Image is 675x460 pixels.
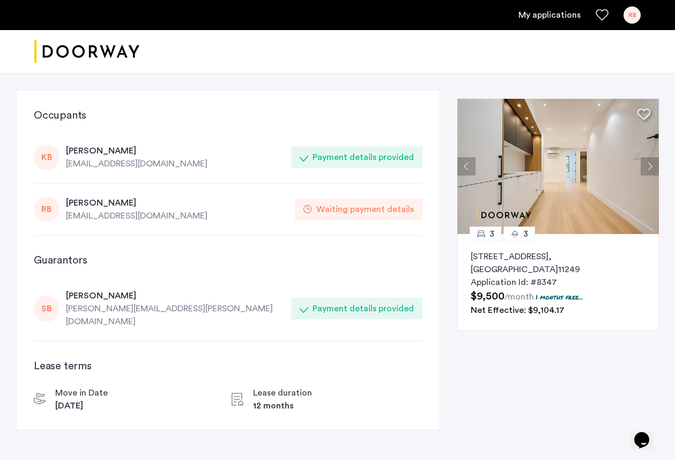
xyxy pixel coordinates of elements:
[55,399,108,412] div: [DATE]
[471,250,646,276] p: [STREET_ADDRESS] 11249
[316,203,414,216] div: Waiting payment details
[457,234,659,331] a: 33[STREET_ADDRESS], [GEOGRAPHIC_DATA]11249Application Id: #83471 months free...Net Effective: $9,...
[489,228,494,240] span: 3
[34,359,422,374] h3: Lease terms
[66,289,285,302] div: [PERSON_NAME]
[253,386,312,399] div: Lease duration
[518,9,581,21] a: My application
[313,151,414,164] div: Payment details provided
[34,108,422,123] h3: Occupants
[66,302,285,328] div: [PERSON_NAME][EMAIL_ADDRESS][PERSON_NAME][DOMAIN_NAME]
[313,302,414,315] div: Payment details provided
[471,306,565,315] span: Net Effective: $9,104.17
[34,253,422,268] h3: Guarantors
[66,157,285,170] div: [EMAIL_ADDRESS][DOMAIN_NAME]
[471,278,557,287] span: Application Id: #8347
[641,157,659,176] button: Next apartment
[624,6,641,24] div: RB
[34,196,60,222] div: RB
[34,32,139,72] a: Cazamio logo
[471,291,505,302] span: $9,500
[55,386,108,399] div: Move in Date
[66,209,288,222] div: [EMAIL_ADDRESS][DOMAIN_NAME]
[34,144,60,170] div: KB
[596,9,609,21] a: Favorites
[457,99,659,234] img: dc6efc1f-24ba-4395-9182-45437e21be9a_638904680676890038.png
[66,144,285,157] div: [PERSON_NAME]
[253,399,312,412] div: 12 months
[457,157,476,176] button: Previous apartment
[66,196,288,209] div: [PERSON_NAME]
[523,228,528,240] span: 3
[505,293,534,301] sub: /month
[34,32,139,72] img: logo
[536,293,583,302] p: 1 months free...
[630,417,664,449] iframe: chat widget
[34,296,60,322] div: SB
